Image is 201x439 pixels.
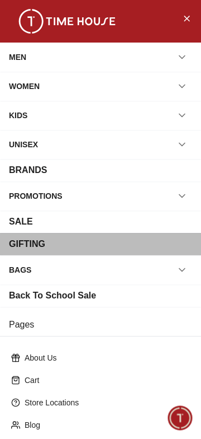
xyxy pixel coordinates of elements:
div: SALE [9,215,33,228]
div: Chat Widget [168,406,193,431]
p: About Us [25,352,185,363]
div: UNISEX [9,134,38,155]
div: GIFTING [9,237,45,251]
div: WOMEN [9,76,40,96]
button: Close Menu [178,9,195,27]
div: Back To School Sale [9,289,96,302]
div: PROMOTIONS [9,186,63,206]
div: BRANDS [9,164,47,177]
div: MEN [9,47,26,67]
div: KIDS [9,105,27,125]
p: Blog [25,419,185,431]
p: Store Locations [25,397,185,408]
p: Cart [25,375,185,386]
img: ... [11,9,123,34]
div: BAGS [9,260,31,280]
